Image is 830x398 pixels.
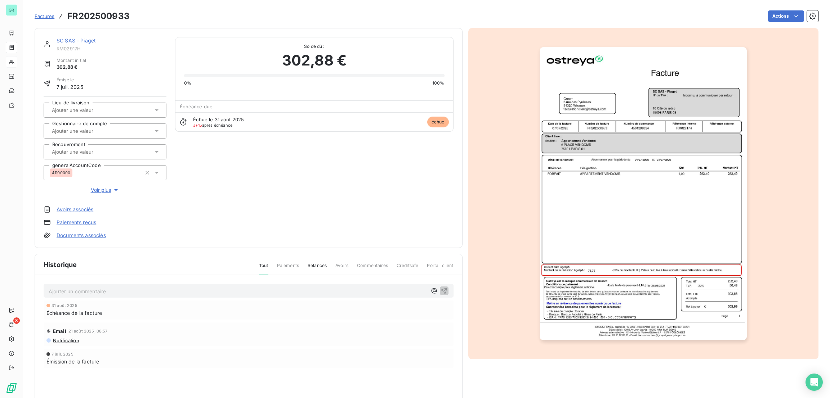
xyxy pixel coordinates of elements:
[52,171,70,175] span: 41100000
[308,262,327,275] span: Relances
[51,128,124,134] input: Ajouter une valeur
[51,107,124,113] input: Ajouter une valeur
[427,262,453,275] span: Portail client
[91,186,120,194] span: Voir plus
[184,80,191,86] span: 0%
[46,309,102,317] span: Échéance de la facture
[53,328,66,334] span: Email
[57,57,86,64] span: Montant initial
[52,338,79,343] span: Notification
[193,117,244,122] span: Échue le 31 août 2025
[52,303,77,308] span: 31 août 2025
[57,37,96,44] a: SC SAS - Piaget
[282,50,347,71] span: 302,88 €
[180,104,213,109] span: Échéance due
[35,13,54,20] a: Factures
[44,260,77,270] span: Historique
[68,329,108,333] span: 21 août 2025, 08:57
[51,149,124,155] input: Ajouter une valeur
[427,117,449,127] span: échue
[57,206,93,213] a: Avoirs associés
[35,13,54,19] span: Factures
[57,219,96,226] a: Paiements reçus
[184,43,444,50] span: Solde dû :
[57,77,83,83] span: Émise le
[57,64,86,71] span: 302,88 €
[335,262,348,275] span: Avoirs
[768,10,804,22] button: Actions
[540,47,747,340] img: invoice_thumbnail
[52,352,73,356] span: 7 juil. 2025
[67,10,130,23] h3: FR202500933
[193,123,202,128] span: J+15
[6,382,17,394] img: Logo LeanPay
[259,262,268,275] span: Tout
[13,317,20,324] span: 8
[806,374,823,391] div: Open Intercom Messenger
[57,46,166,51] span: RM02917H
[57,232,106,239] a: Documents associés
[432,80,445,86] span: 100%
[397,262,419,275] span: Creditsafe
[44,186,166,194] button: Voir plus
[57,83,83,91] span: 7 juil. 2025
[277,262,299,275] span: Paiements
[357,262,388,275] span: Commentaires
[193,123,232,127] span: après échéance
[46,358,99,365] span: Émission de la facture
[6,4,17,16] div: GR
